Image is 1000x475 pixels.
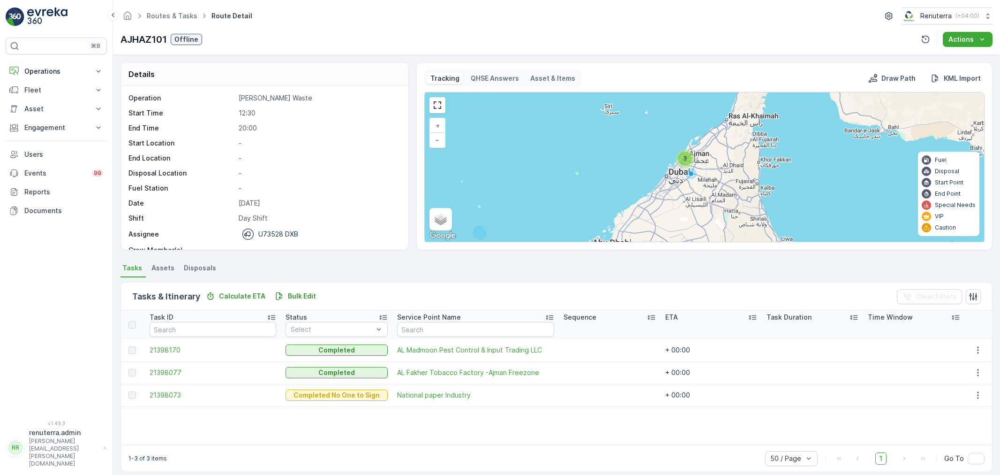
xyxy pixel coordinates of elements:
p: Special Needs [935,201,976,209]
p: Renuterra [920,11,952,21]
p: Actions [948,35,974,44]
span: Tasks [122,263,142,273]
p: Fleet [24,85,88,95]
p: Disposal Location [128,169,235,178]
p: Caution [935,224,956,231]
a: 21398077 [150,368,276,377]
a: Zoom In [430,119,444,133]
p: Draw Path [881,74,916,83]
p: Completed No One to Sign [293,391,380,400]
p: Disposal [935,168,959,175]
p: Select [291,325,373,334]
p: [DATE] [239,199,398,208]
div: Toggle Row Selected [128,391,136,399]
p: Start Point [935,179,963,186]
div: RR [8,440,23,455]
p: - [239,153,398,163]
a: Reports [6,183,107,201]
p: Completed [318,345,355,355]
a: Homepage [122,14,133,22]
button: Operations [6,62,107,81]
span: v 1.49.3 [6,421,107,426]
p: Completed [318,368,355,377]
button: Bulk Edit [271,291,320,302]
span: Go To [944,454,964,463]
p: Reports [24,187,103,197]
p: Asset [24,104,88,114]
img: Screenshot_2024-07-26_at_13.33.01.png [902,11,917,21]
button: Calculate ETA [202,291,269,302]
a: Documents [6,201,107,220]
p: Calculate ETA [219,291,265,301]
p: 12:30 [239,108,398,118]
a: 21398073 [150,391,276,400]
p: ETA [665,313,678,322]
img: logo_light-DOdMpM7g.png [27,8,68,26]
span: 3 [683,155,687,162]
p: Fuel [935,156,947,164]
div: Toggle Row Selected [128,369,136,376]
p: AJHAZ101 [120,32,167,46]
p: Time Window [868,313,913,322]
p: Users [24,150,103,159]
span: Route Detail [210,11,254,21]
a: Routes & Tasks [147,12,197,20]
p: Tracking [430,74,459,83]
p: Day Shift [239,214,398,223]
a: 21398170 [150,345,276,355]
span: + [436,122,440,130]
div: 3 [676,149,694,168]
button: Completed [286,367,388,378]
button: Fleet [6,81,107,100]
button: RRrenuterra.admin[PERSON_NAME][EMAIL_ADDRESS][PERSON_NAME][DOMAIN_NAME] [6,428,107,467]
img: logo [6,8,24,26]
p: Task ID [150,313,173,322]
a: AL Fakher Tobacco Factory -Ajman Freezone [397,368,555,377]
a: Zoom Out [430,133,444,147]
p: Fuel Station [128,184,235,193]
p: Operation [128,93,235,103]
a: AL Madmoon Pest Control & Input Trading LLC [397,345,555,355]
p: - [239,138,398,148]
p: Asset & Items [530,74,575,83]
p: Status [286,313,307,322]
button: Asset [6,100,107,118]
a: Users [6,145,107,164]
a: National paper Industry [397,391,555,400]
p: - [239,184,398,193]
span: Disposals [184,263,216,273]
div: Toggle Row Selected [128,346,136,354]
p: Crew Member(s) [128,245,235,255]
td: + 00:00 [661,384,762,406]
button: Renuterra(+04:00) [902,8,992,24]
p: Clear Filters [916,292,956,301]
div: 0 [425,92,984,242]
a: View Fullscreen [430,98,444,112]
a: Events99 [6,164,107,183]
p: Date [128,199,235,208]
p: Tasks & Itinerary [132,290,200,303]
p: End Point [935,190,961,198]
p: Documents [24,206,103,215]
p: 99 [94,169,101,177]
input: Search [397,322,555,337]
button: KML Import [927,73,985,84]
a: Open this area in Google Maps (opens a new window) [427,230,458,242]
p: Details [128,69,155,80]
p: VIP [935,213,944,220]
p: Shift [128,214,235,223]
p: End Time [128,123,235,133]
p: - [239,169,398,178]
p: U73528 DXB [258,230,298,239]
p: renuterra.admin [29,428,99,437]
p: ⌘B [91,42,100,50]
button: Engagement [6,118,107,137]
button: Offline [171,34,202,45]
button: Clear Filters [897,289,962,304]
p: Task Duration [767,313,812,322]
p: 1-3 of 3 items [128,455,167,462]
